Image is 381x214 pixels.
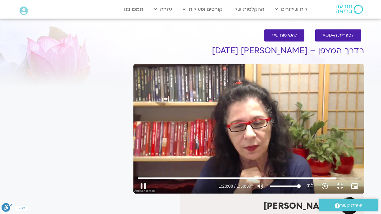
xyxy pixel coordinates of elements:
a: יצירת קשר [319,199,378,211]
a: קורסים ופעילות [180,3,226,15]
strong: [PERSON_NAME] [263,200,336,212]
a: תמכו בנו [121,3,146,15]
a: לספריית ה-VOD [315,29,361,41]
span: להקלטות שלי [272,33,297,38]
a: עזרה [151,3,175,15]
a: לוח שידורים [272,3,311,15]
h1: בדרך המצפן – [PERSON_NAME] [DATE] [133,46,364,55]
a: להקלטות שלי [264,29,304,41]
a: ההקלטות שלי [230,3,267,15]
span: יצירת קשר [340,201,362,210]
img: תודעה בריאה [336,5,363,14]
span: לספריית ה-VOD [323,33,354,38]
